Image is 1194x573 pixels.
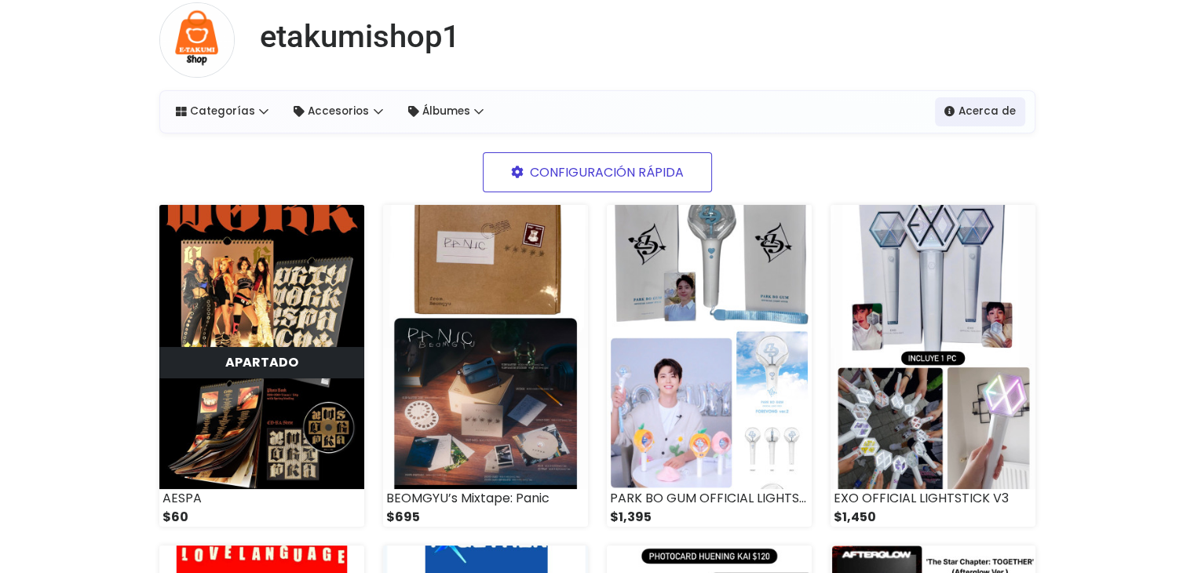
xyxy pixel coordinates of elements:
[831,508,1035,527] div: $1,450
[159,205,364,527] a: APARTADO AESPA $60
[159,508,364,527] div: $60
[159,205,364,489] img: small_1753899243658.jpeg
[607,205,812,527] a: PARK BO GUM OFFICIAL LIGHTSTICK $1,395
[159,347,364,378] div: Sólo tu puedes verlo en tu tienda
[831,489,1035,508] div: EXO OFFICIAL LIGHTSTICK V3
[607,508,812,527] div: $1,395
[831,205,1035,489] img: small_1756772110767.jpeg
[260,18,460,56] h1: etakumishop1
[284,97,393,126] a: Accesorios
[831,205,1035,527] a: EXO OFFICIAL LIGHTSTICK V3 $1,450
[383,489,588,508] div: BEOMGYU’s Mixtape: Panic
[159,489,364,508] div: AESPA
[247,18,460,56] a: etakumishop1
[166,97,279,126] a: Categorías
[607,489,812,508] div: PARK BO GUM OFFICIAL LIGHTSTICK
[383,508,588,527] div: $695
[383,205,588,489] img: small_1756798914169.jpeg
[399,97,494,126] a: Álbumes
[483,152,712,192] a: CONFIGURACIÓN RÁPIDA
[607,205,812,489] img: small_1756774004707.jpeg
[935,97,1025,126] a: Acerca de
[383,205,588,527] a: BEOMGYU’s Mixtape: Panic $695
